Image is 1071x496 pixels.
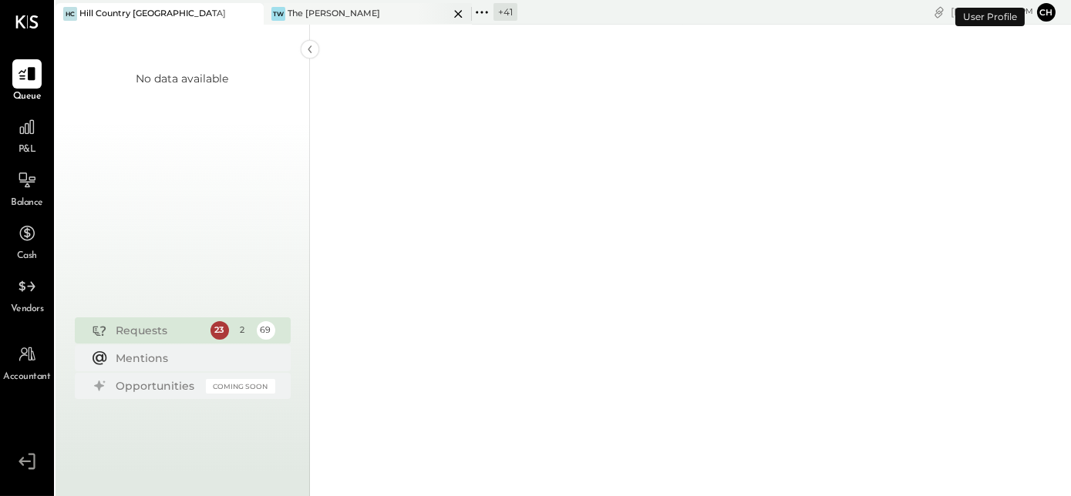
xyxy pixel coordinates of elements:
[987,5,1018,19] span: 1 : 40
[63,7,77,21] div: HC
[17,250,37,263] span: Cash
[11,303,44,317] span: Vendors
[493,3,517,21] div: + 41
[116,323,203,338] div: Requests
[1,59,53,104] a: Queue
[1,219,53,263] a: Cash
[1,112,53,157] a: P&L
[79,8,226,20] div: Hill Country [GEOGRAPHIC_DATA]
[234,321,252,340] div: 2
[1020,6,1033,17] span: pm
[1,340,53,384] a: Accountant
[116,378,198,394] div: Opportunities
[1037,3,1056,22] button: Ch
[206,379,275,394] div: Coming Soon
[271,7,285,21] div: TW
[257,321,275,340] div: 69
[19,143,36,157] span: P&L
[1,272,53,317] a: Vendors
[931,4,947,20] div: copy link
[288,8,380,20] div: The [PERSON_NAME]
[1,166,53,210] a: Balance
[951,5,1033,19] div: [DATE]
[116,350,268,366] div: Mentions
[4,370,51,384] span: Accountant
[13,90,42,104] span: Queue
[210,321,229,340] div: 23
[955,8,1025,26] div: User Profile
[136,71,229,86] div: No data available
[11,196,43,210] span: Balance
